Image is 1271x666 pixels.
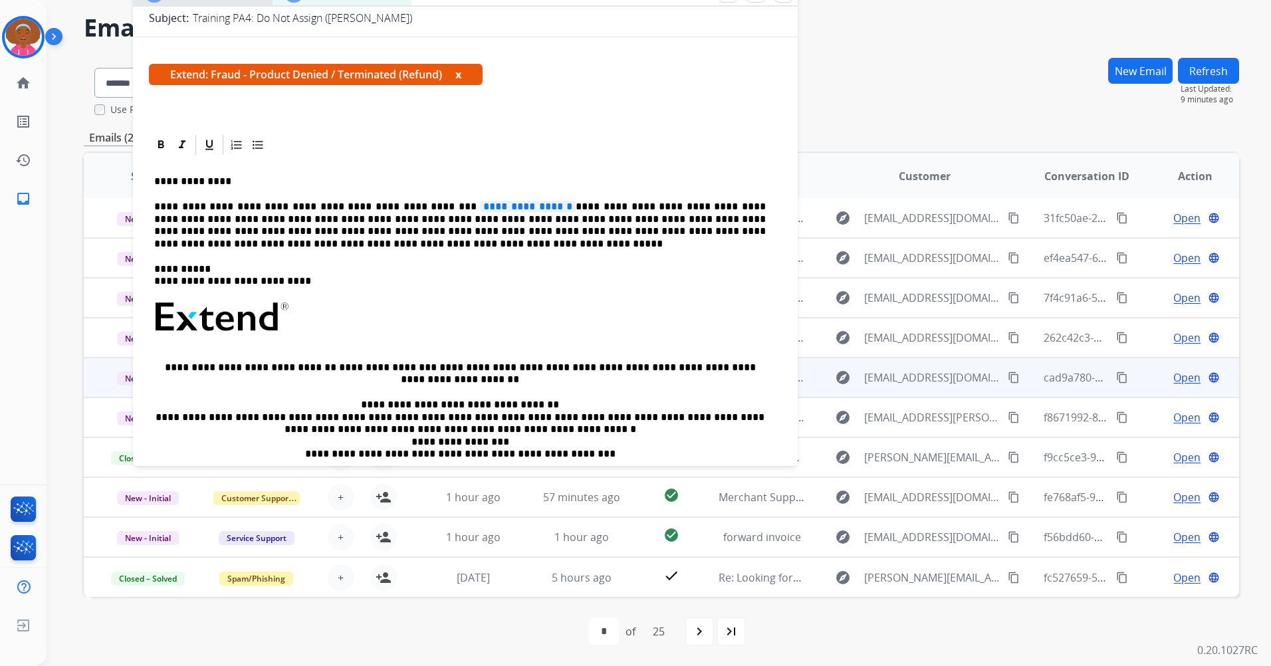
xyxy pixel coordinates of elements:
[835,449,851,465] mat-icon: explore
[864,290,1000,306] span: [EMAIL_ADDRESS][DOMAIN_NAME]
[219,531,294,545] span: Service Support
[117,252,179,266] span: New - Initial
[642,618,675,645] div: 25
[338,489,344,505] span: +
[376,570,392,586] mat-icon: person_add
[835,330,851,346] mat-icon: explore
[328,564,354,591] button: +
[457,570,490,585] span: [DATE]
[455,66,461,82] button: x
[248,135,268,155] div: Bullet List
[835,489,851,505] mat-icon: explore
[1044,370,1247,385] span: cad9a780-9568-411f-9102-7572a6a0db19
[663,527,679,543] mat-icon: check_circle
[446,490,501,504] span: 1 hour ago
[117,332,179,346] span: New - Initial
[719,490,1096,504] span: Merchant Support #660251: How would you rate the support you received?
[864,449,1000,465] span: [PERSON_NAME][EMAIL_ADDRESS][DOMAIN_NAME]
[1208,572,1220,584] mat-icon: language
[1208,372,1220,384] mat-icon: language
[835,409,851,425] mat-icon: explore
[1008,212,1020,224] mat-icon: content_copy
[864,489,1000,505] span: [EMAIL_ADDRESS][DOMAIN_NAME]
[1044,251,1239,265] span: ef4ea547-61b0-46f3-9faf-065830e7b196
[1173,570,1201,586] span: Open
[1116,292,1128,304] mat-icon: content_copy
[1208,212,1220,224] mat-icon: language
[1116,572,1128,584] mat-icon: content_copy
[110,103,201,116] label: Use Filters In Search
[1116,252,1128,264] mat-icon: content_copy
[1208,491,1220,503] mat-icon: language
[1116,411,1128,423] mat-icon: content_copy
[1181,94,1239,105] span: 9 minutes ago
[172,135,192,155] div: Italic
[835,290,851,306] mat-icon: explore
[1208,451,1220,463] mat-icon: language
[663,487,679,503] mat-icon: check_circle
[1131,153,1239,199] th: Action
[117,491,179,505] span: New - Initial
[864,210,1000,226] span: [EMAIL_ADDRESS][DOMAIN_NAME]
[1008,451,1020,463] mat-icon: content_copy
[1173,330,1201,346] span: Open
[1208,332,1220,344] mat-icon: language
[1173,250,1201,266] span: Open
[338,570,344,586] span: +
[1116,212,1128,224] mat-icon: content_copy
[835,570,851,586] mat-icon: explore
[1116,332,1128,344] mat-icon: content_copy
[1116,491,1128,503] mat-icon: content_copy
[1173,409,1201,425] span: Open
[864,370,1000,386] span: [EMAIL_ADDRESS][DOMAIN_NAME]
[1008,572,1020,584] mat-icon: content_copy
[149,10,189,26] p: Subject:
[1008,332,1020,344] mat-icon: content_copy
[1173,290,1201,306] span: Open
[1044,290,1247,305] span: 7f4c91a6-52ed-484b-90aa-520a2e03d021
[626,623,635,639] div: of
[835,529,851,545] mat-icon: explore
[15,191,31,207] mat-icon: inbox
[1044,211,1242,225] span: 31fc50ae-2f69-4ce2-a5ed-2a54e37e6395
[719,570,975,585] span: Re: Looking forward The Natural Emerald Company
[1008,292,1020,304] mat-icon: content_copy
[117,411,179,425] span: New - Initial
[1173,210,1201,226] span: Open
[723,530,801,544] span: forward invoice
[5,19,42,56] img: avatar
[899,168,951,184] span: Customer
[117,292,179,306] span: New - Initial
[199,135,219,155] div: Underline
[376,489,392,505] mat-icon: person_add
[111,451,185,465] span: Closed – Solved
[1108,58,1173,84] button: New Email
[1173,529,1201,545] span: Open
[1008,491,1020,503] mat-icon: content_copy
[131,168,166,184] span: Status
[1008,252,1020,264] mat-icon: content_copy
[328,484,354,510] button: +
[1178,58,1239,84] button: Refresh
[1008,531,1020,543] mat-icon: content_copy
[864,409,1000,425] span: [EMAIL_ADDRESS][PERSON_NAME][DOMAIN_NAME]
[1008,372,1020,384] mat-icon: content_copy
[1208,411,1220,423] mat-icon: language
[84,130,154,146] p: Emails (241)
[835,250,851,266] mat-icon: explore
[111,572,185,586] span: Closed – Solved
[376,529,392,545] mat-icon: person_add
[338,529,344,545] span: +
[1116,531,1128,543] mat-icon: content_copy
[117,531,179,545] span: New - Initial
[835,370,851,386] mat-icon: explore
[1044,530,1240,544] span: f56bdd60-43e7-4afb-9f3f-56c13974a44a
[151,135,171,155] div: Bold
[213,491,300,505] span: Customer Support
[552,570,612,585] span: 5 hours ago
[1197,642,1258,658] p: 0.20.1027RC
[723,623,739,639] mat-icon: last_page
[328,524,354,550] button: +
[1181,84,1239,94] span: Last Updated:
[149,64,483,85] span: Extend: Fraud - Product Denied / Terminated (Refund)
